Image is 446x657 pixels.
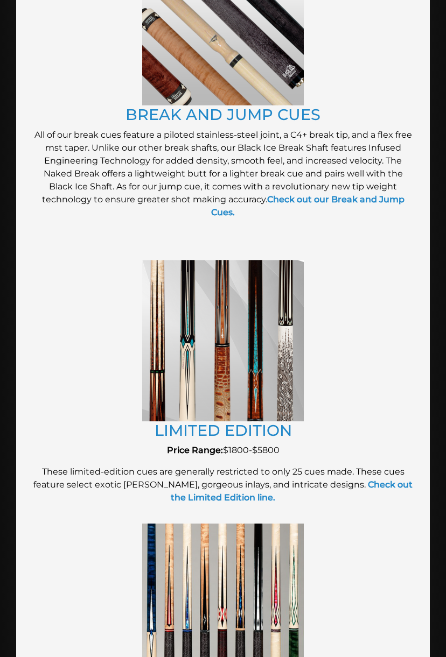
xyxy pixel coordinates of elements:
strong: Price Range: [167,445,223,455]
p: All of our break cues feature a piloted stainless-steel joint, a C4+ break tip, and a flex free m... [32,129,414,219]
p: $1800-$5800 [32,444,414,457]
a: LIMITED EDITION [155,421,292,440]
p: These limited-edition cues are generally restricted to only 25 cues made. These cues feature sele... [32,465,414,504]
a: Check out our Break and Jump Cues. [211,194,405,217]
a: BREAK AND JUMP CUES [126,105,320,124]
